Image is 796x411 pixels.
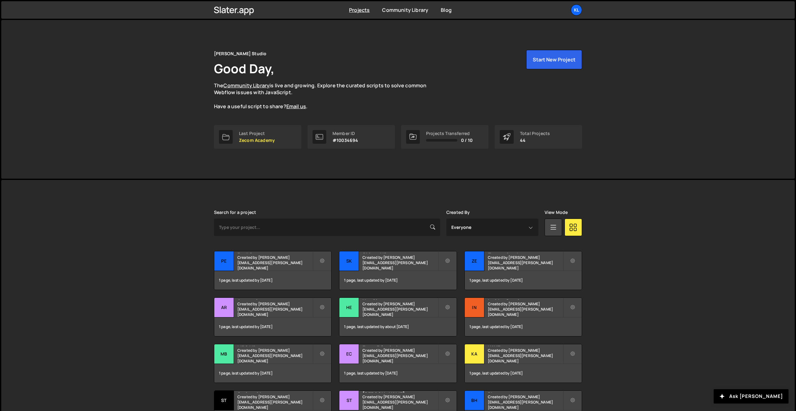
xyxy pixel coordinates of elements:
[465,298,484,317] div: In
[214,125,301,149] a: Last Project Zecom Academy
[349,7,370,13] a: Projects
[362,391,438,393] h2: [PERSON_NAME]
[520,138,550,143] p: 44
[426,131,473,136] div: Projects Transferred
[714,389,789,404] button: Ask [PERSON_NAME]
[465,271,582,290] div: 1 page, last updated by [DATE]
[214,344,234,364] div: MB
[214,251,234,271] div: Pe
[339,297,457,336] a: He HeySimon Created by [PERSON_NAME][EMAIL_ADDRESS][PERSON_NAME][DOMAIN_NAME] 1 page, last update...
[446,210,470,215] label: Created By
[465,344,484,364] div: KA
[237,391,313,393] h2: Styleguide
[332,138,358,143] p: #10034694
[237,348,313,364] small: Created by [PERSON_NAME][EMAIL_ADDRESS][PERSON_NAME][DOMAIN_NAME]
[339,251,457,290] a: Sk Skiveo V2 Created by [PERSON_NAME][EMAIL_ADDRESS][PERSON_NAME][DOMAIN_NAME] 1 page, last updat...
[339,344,457,383] a: Ec Ecom Révolution Created by [PERSON_NAME][EMAIL_ADDRESS][PERSON_NAME][DOMAIN_NAME] 1 page, last...
[237,298,313,300] h2: Arntreal
[520,131,550,136] div: Total Projects
[339,364,456,383] div: 1 page, last updated by [DATE]
[465,251,484,271] div: Ze
[237,255,313,271] small: Created by [PERSON_NAME][EMAIL_ADDRESS][PERSON_NAME][DOMAIN_NAME]
[237,344,313,346] h2: MBS V2
[214,344,332,383] a: MB MBS V2 Created by [PERSON_NAME][EMAIL_ADDRESS][PERSON_NAME][DOMAIN_NAME] 1 page, last updated ...
[362,394,438,410] small: Created by [PERSON_NAME][EMAIL_ADDRESS][PERSON_NAME][DOMAIN_NAME]
[239,131,275,136] div: Last Project
[237,251,313,253] h2: Peakfast
[332,131,358,136] div: Member ID
[214,271,331,290] div: 1 page, last updated by [DATE]
[214,210,256,215] label: Search for a project
[488,251,563,253] h2: Zecom Academy
[488,301,563,317] small: Created by [PERSON_NAME][EMAIL_ADDRESS][PERSON_NAME][DOMAIN_NAME]
[214,298,234,317] div: Ar
[339,271,456,290] div: 1 page, last updated by [DATE]
[214,251,332,290] a: Pe Peakfast Created by [PERSON_NAME][EMAIL_ADDRESS][PERSON_NAME][DOMAIN_NAME] 1 page, last update...
[488,344,563,346] h2: KAYZ
[571,4,582,16] a: Kl
[214,219,440,236] input: Type your project...
[464,344,582,383] a: KA KAYZ Created by [PERSON_NAME][EMAIL_ADDRESS][PERSON_NAME][DOMAIN_NAME] 1 page, last updated by...
[362,348,438,364] small: Created by [PERSON_NAME][EMAIL_ADDRESS][PERSON_NAME][DOMAIN_NAME]
[362,255,438,271] small: Created by [PERSON_NAME][EMAIL_ADDRESS][PERSON_NAME][DOMAIN_NAME]
[237,394,313,410] small: Created by [PERSON_NAME][EMAIL_ADDRESS][PERSON_NAME][DOMAIN_NAME]
[488,255,563,271] small: Created by [PERSON_NAME][EMAIL_ADDRESS][PERSON_NAME][DOMAIN_NAME]
[488,391,563,393] h2: Bhunter
[488,348,563,364] small: Created by [PERSON_NAME][EMAIL_ADDRESS][PERSON_NAME][DOMAIN_NAME]
[239,138,275,143] p: Zecom Academy
[362,344,438,346] h2: Ecom Révolution
[214,297,332,336] a: Ar Arntreal Created by [PERSON_NAME][EMAIL_ADDRESS][PERSON_NAME][DOMAIN_NAME] 1 page, last update...
[441,7,452,13] a: Blog
[464,251,582,290] a: Ze Zecom Academy Created by [PERSON_NAME][EMAIL_ADDRESS][PERSON_NAME][DOMAIN_NAME] 1 page, last u...
[214,317,331,336] div: 1 page, last updated by [DATE]
[339,317,456,336] div: 1 page, last updated by about [DATE]
[464,297,582,336] a: In Insider Gestion Created by [PERSON_NAME][EMAIL_ADDRESS][PERSON_NAME][DOMAIN_NAME] 1 page, last...
[237,301,313,317] small: Created by [PERSON_NAME][EMAIL_ADDRESS][PERSON_NAME][DOMAIN_NAME]
[488,394,563,410] small: Created by [PERSON_NAME][EMAIL_ADDRESS][PERSON_NAME][DOMAIN_NAME]
[339,391,359,410] div: St
[465,391,484,410] div: Bh
[465,317,582,336] div: 1 page, last updated by [DATE]
[214,50,266,57] div: [PERSON_NAME] Studio
[382,7,428,13] a: Community Library
[214,60,274,77] h1: Good Day,
[465,364,582,383] div: 1 page, last updated by [DATE]
[362,251,438,253] h2: Skiveo V2
[214,82,439,110] p: The is live and growing. Explore the curated scripts to solve common Webflow issues with JavaScri...
[362,301,438,317] small: Created by [PERSON_NAME][EMAIL_ADDRESS][PERSON_NAME][DOMAIN_NAME]
[339,344,359,364] div: Ec
[362,298,438,300] h2: HeySimon
[488,298,563,300] h2: Insider Gestion
[339,251,359,271] div: Sk
[214,364,331,383] div: 1 page, last updated by [DATE]
[545,210,568,215] label: View Mode
[214,391,234,410] div: St
[461,138,473,143] span: 0 / 10
[223,82,269,89] a: Community Library
[286,103,306,110] a: Email us
[526,50,582,69] button: Start New Project
[339,298,359,317] div: He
